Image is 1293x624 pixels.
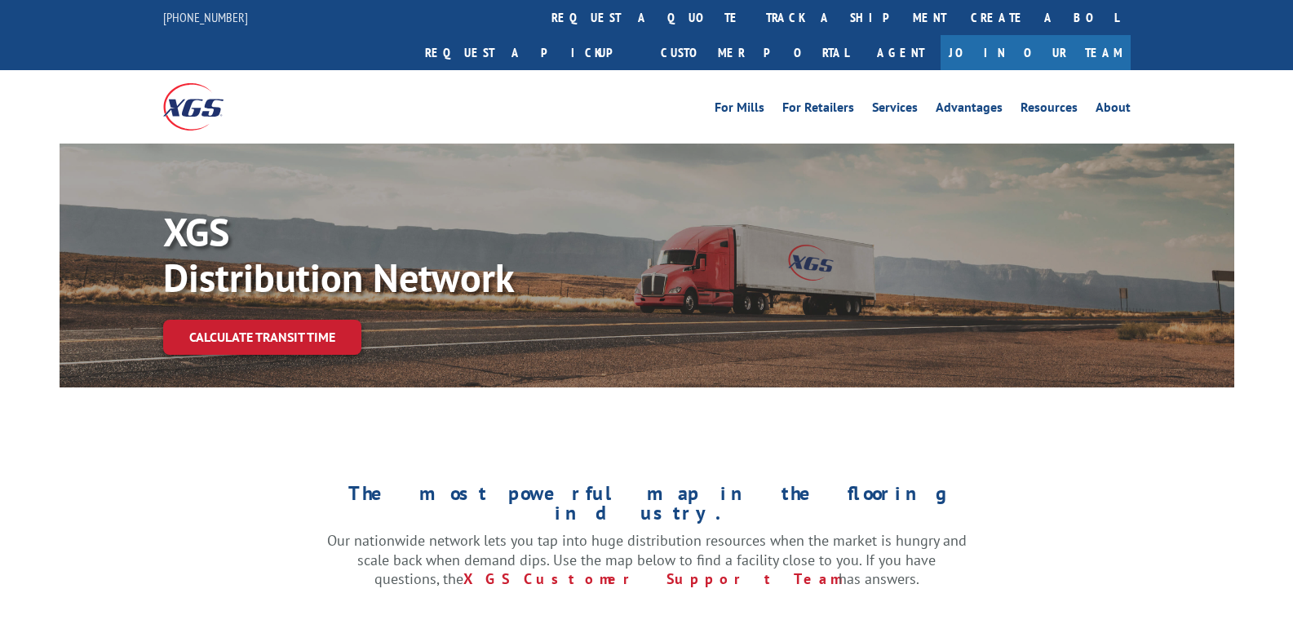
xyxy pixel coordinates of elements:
[861,35,941,70] a: Agent
[872,101,918,119] a: Services
[327,484,967,531] h1: The most powerful map in the flooring industry.
[941,35,1131,70] a: Join Our Team
[649,35,861,70] a: Customer Portal
[936,101,1003,119] a: Advantages
[163,9,248,25] a: [PHONE_NUMBER]
[463,569,839,588] a: XGS Customer Support Team
[782,101,854,119] a: For Retailers
[413,35,649,70] a: Request a pickup
[1096,101,1131,119] a: About
[1021,101,1078,119] a: Resources
[163,209,653,300] p: XGS Distribution Network
[163,320,361,355] a: Calculate transit time
[715,101,764,119] a: For Mills
[327,531,967,589] p: Our nationwide network lets you tap into huge distribution resources when the market is hungry an...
